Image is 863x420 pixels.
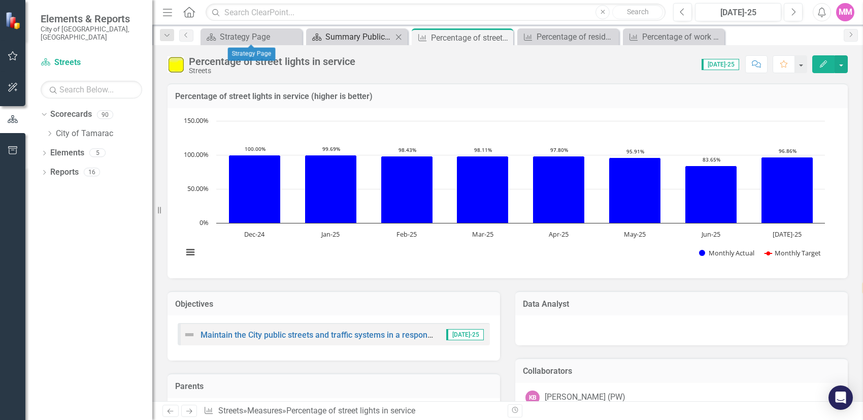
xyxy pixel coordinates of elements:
div: » » [204,405,500,417]
div: 16 [84,168,100,177]
button: MM [836,3,854,21]
svg: Interactive chart [178,116,830,268]
text: 100.00% [184,150,209,159]
path: Jan-25, 99.68553459. Monthly Actual. [305,155,357,223]
input: Search Below... [41,81,142,99]
span: Elements & Reports [41,13,142,25]
input: Search ClearPoint... [206,4,666,21]
img: Not Defined [183,329,195,341]
div: Strategy Page [220,30,300,43]
path: Jun-25, 83.64779874. Monthly Actual. [685,166,737,223]
h3: Percentage of street lights in service (higher is better) [175,92,840,101]
a: Elements [50,147,84,159]
path: Feb-25, 98.42767296. Monthly Actual. [381,156,433,223]
text: Mar-25 [472,230,493,239]
text: [DATE]-25 [773,230,802,239]
h3: Collaborators [523,367,840,376]
text: 0% [200,218,209,227]
button: [DATE]-25 [695,3,781,21]
text: Dec-24 [244,230,265,239]
h3: Parents [175,382,492,391]
text: May-25 [624,230,646,239]
path: May-25, 95.91194969. Monthly Actual. [609,157,661,223]
a: Percentage of work orders completed [DATE] or less [625,30,722,43]
text: 150.00% [184,116,209,125]
div: Strategy Page [228,48,276,61]
small: City of [GEOGRAPHIC_DATA], [GEOGRAPHIC_DATA] [41,25,142,42]
text: Feb-25 [396,230,417,239]
text: 97.80% [550,146,568,153]
text: 99.69% [322,145,340,152]
h3: Data Analyst [523,300,840,309]
a: Streets [218,406,243,415]
h3: Objectives [175,300,492,309]
span: Search [627,8,649,16]
text: 98.43% [399,146,416,153]
img: Slightly below target [168,56,184,73]
text: 50.00% [187,184,209,193]
div: 5 [89,149,106,157]
span: [DATE]-25 [446,329,484,340]
text: 100.00% [245,145,265,152]
text: Apr-25 [549,230,569,239]
a: Scorecards [50,109,92,120]
div: Summary Public Services/Streets - Program Description (5020) [325,30,392,43]
g: Monthly Actual, series 1 of 2. Bar series with 8 bars. [229,155,813,223]
path: Apr-25, 97.79874214. Monthly Actual. [533,156,585,223]
button: Show Monthly Target [765,249,821,257]
span: [DATE]-25 [702,59,739,70]
path: Dec-24, 100. Monthly Actual. [229,155,281,223]
div: [PERSON_NAME] (PW) [545,392,625,403]
button: View chart menu, Chart [183,245,197,259]
text: Jun-25 [701,230,720,239]
text: Jan-25 [320,230,340,239]
div: Streets [189,67,355,75]
text: 83.65% [703,156,720,163]
div: Percentage of resident complaints resolved within 24 hrs [537,30,616,43]
a: City of Tamarac [56,128,152,140]
div: Open Intercom Messenger [828,385,853,410]
text: 98.11% [474,146,492,153]
text: Monthly Target [775,248,821,257]
div: Percentage of street lights in service [189,56,355,67]
a: Maintain the City public streets and traffic systems in a responsible and timely manner [201,330,515,340]
img: ClearPoint Strategy [5,11,23,29]
text: 95.91% [626,148,644,155]
div: Percentage of street lights in service [431,31,511,44]
button: Show Monthly Actual [699,249,754,257]
path: Mar-25, 98.11320755. Monthly Actual. [457,156,509,223]
div: [DATE]-25 [699,7,778,19]
div: 90 [97,110,113,119]
div: Percentage of street lights in service [286,406,415,415]
div: Chart. Highcharts interactive chart. [178,116,838,268]
path: Jul-25, 96.85534591. Monthly Actual. [761,157,813,223]
a: Reports [50,167,79,178]
div: Percentage of work orders completed [DATE] or less [642,30,722,43]
text: 96.86% [779,147,796,154]
div: KB [525,391,540,405]
a: Measures [247,406,282,415]
button: Search [612,5,663,19]
a: Streets [41,57,142,69]
a: Summary Public Services/Streets - Program Description (5020) [309,30,392,43]
a: Strategy Page [203,30,300,43]
text: Monthly Actual [709,248,754,257]
a: Percentage of resident complaints resolved within 24 hrs [520,30,616,43]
